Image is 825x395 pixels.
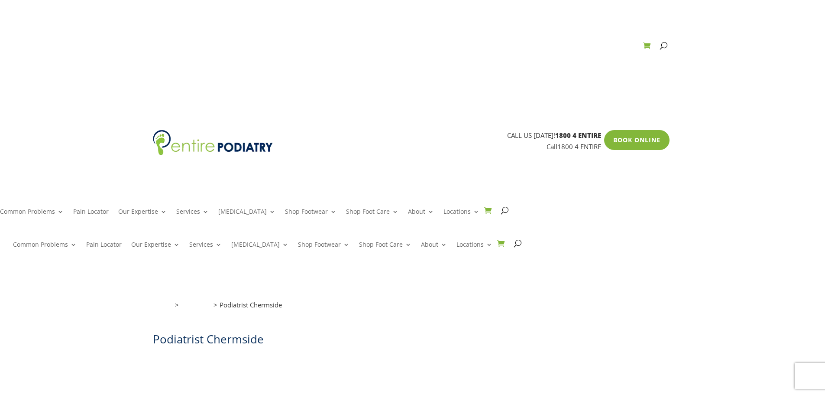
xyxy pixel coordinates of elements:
[86,242,122,260] a: Pain Locator
[607,42,638,52] a: Contact Us
[456,242,492,260] a: Locations
[273,141,601,153] p: Call
[220,300,282,309] span: Podiatrist Chermside
[189,242,222,260] a: Services
[153,300,171,309] a: Home
[13,242,77,260] a: Common Problems
[176,209,209,227] a: Services
[153,299,673,317] nav: breadcrumb
[131,242,180,260] a: Our Expertise
[346,209,398,227] a: Shop Foot Care
[408,209,434,227] a: About
[443,209,479,227] a: Locations
[181,300,210,309] a: Locations
[285,209,336,227] a: Shop Footwear
[557,142,601,151] a: 1800 4 ENTIRE
[359,242,411,260] a: Shop Foot Care
[273,130,601,141] p: CALL US [DATE]!
[153,130,273,155] img: logo (1)
[73,209,109,227] a: Pain Locator
[555,131,601,140] span: 1800 4 ENTIRE
[153,331,673,351] h1: Podiatrist Chermside
[218,209,275,227] a: [MEDICAL_DATA]
[298,242,349,260] a: Shop Footwear
[118,209,167,227] a: Our Expertise
[231,242,288,260] a: [MEDICAL_DATA]
[604,130,670,150] a: Book Online
[153,148,273,157] a: Entire Podiatry
[421,242,447,260] a: About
